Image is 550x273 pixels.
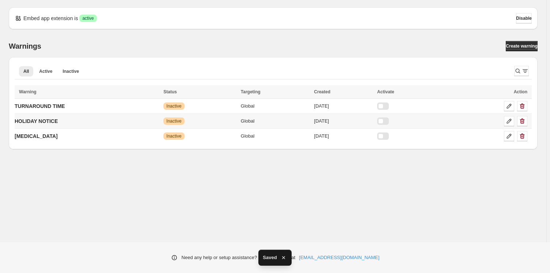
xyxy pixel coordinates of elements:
button: Search and filter results [514,66,529,76]
a: [EMAIL_ADDRESS][DOMAIN_NAME] [299,254,379,261]
span: active [82,15,94,21]
a: HOLIDAY NOTICE [15,115,58,127]
span: Targeting [241,89,261,94]
button: Disable [516,13,532,23]
span: Activate [377,89,394,94]
div: Global [241,117,310,125]
span: Disable [516,15,532,21]
div: [DATE] [314,117,373,125]
span: Inactive [166,133,181,139]
span: Create warning [506,43,538,49]
div: Global [241,102,310,110]
span: All [23,68,29,74]
p: Embed app extension is [23,15,78,22]
span: Status [163,89,177,94]
a: Create warning [506,41,538,51]
span: Action [514,89,527,94]
a: [MEDICAL_DATA] [15,130,58,142]
p: TURNAROUND TIME [15,102,65,110]
p: HOLIDAY NOTICE [15,117,58,125]
span: Warning [19,89,37,94]
a: TURNAROUND TIME [15,100,65,112]
span: Saved [263,254,277,261]
span: Inactive [62,68,79,74]
div: [DATE] [314,132,373,140]
p: [MEDICAL_DATA] [15,132,58,140]
span: Inactive [166,118,181,124]
span: Created [314,89,330,94]
span: Inactive [166,103,181,109]
div: Global [241,132,310,140]
h2: Warnings [9,42,41,51]
div: [DATE] [314,102,373,110]
span: Active [39,68,52,74]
